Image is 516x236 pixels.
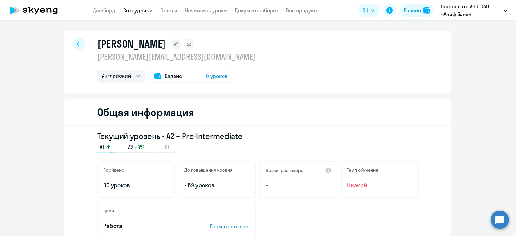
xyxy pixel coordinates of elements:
span: +3% [134,144,144,151]
span: A1 [100,144,104,151]
span: Низкий [347,181,413,190]
a: Все продукты [286,7,320,14]
span: 0 уроков [206,72,228,80]
p: 80 уроков [103,181,169,190]
span: RU [362,6,368,14]
h2: Общая информация [97,106,194,119]
div: Баланс [404,6,421,14]
span: B1 [165,144,169,151]
button: RU [358,4,379,17]
p: ~69 уроков [184,181,250,190]
h1: [PERSON_NAME] [97,37,166,50]
h5: Темп обучения [347,167,378,173]
h3: Текущий уровень • A2 – Pre-Intermediate [97,131,419,141]
h5: Цели [103,208,114,213]
h5: Пройдено [103,167,124,173]
a: Отчеты [160,7,177,14]
p: [PERSON_NAME][EMAIL_ADDRESS][DOMAIN_NAME] [97,52,255,62]
a: Начислить уроки [185,7,227,14]
p: Постоплата АНО, ОАО «Алиф Банк» [441,3,501,18]
h5: До повышения уровня [184,167,233,173]
img: balance [423,7,430,14]
p: Работа [103,222,190,230]
h5: Время разговора [266,167,303,173]
span: Баланс [165,72,182,80]
span: A2 [128,144,133,151]
a: Сотрудники [123,7,153,14]
button: Постоплата АНО, ОАО «Алиф Банк» [438,3,511,18]
a: Документооборот [235,7,278,14]
a: Дашборд [93,7,115,14]
p: Посмотреть все [210,222,250,230]
p: – [266,181,332,190]
button: Балансbalance [400,4,434,17]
